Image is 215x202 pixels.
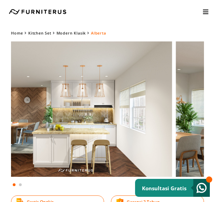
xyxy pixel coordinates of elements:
[57,30,86,36] a: Modern Klasik
[91,30,106,36] span: Alberta
[142,185,186,192] small: Konsultasi Gratis
[11,30,23,36] a: Home
[135,179,210,197] a: Konsultasi Gratis
[28,30,51,36] a: Kitchen Set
